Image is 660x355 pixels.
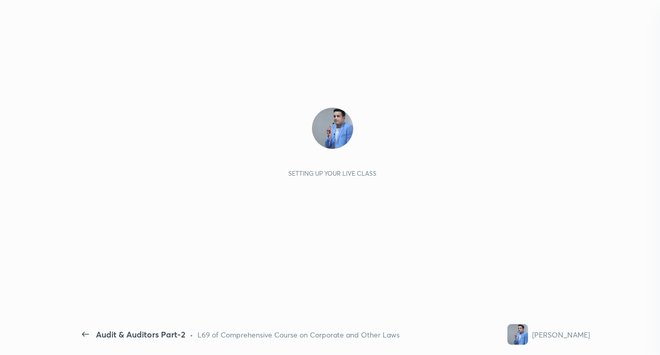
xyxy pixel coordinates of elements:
img: 5a270568c3c64797abd277386626bc37.jpg [507,324,528,345]
div: • [190,329,193,340]
div: [PERSON_NAME] [532,329,590,340]
div: L69 of Comprehensive Course on Corporate and Other Laws [197,329,400,340]
img: 5a270568c3c64797abd277386626bc37.jpg [312,108,353,149]
div: Setting up your live class [288,170,376,177]
div: Audit & Auditors Part-2 [96,328,186,341]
